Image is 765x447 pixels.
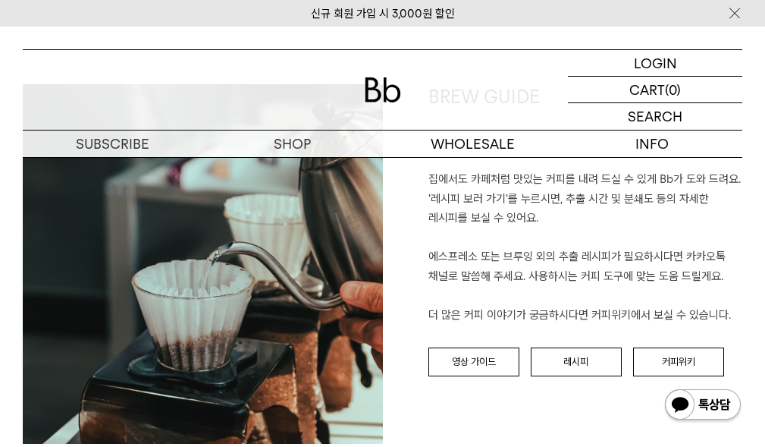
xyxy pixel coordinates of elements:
[665,77,681,102] p: (0)
[634,50,677,76] p: LOGIN
[633,348,724,376] a: 커피위키
[563,131,742,157] p: INFO
[23,131,202,157] a: SUBSCRIBE
[629,77,665,102] p: CART
[568,50,742,77] a: LOGIN
[531,348,622,376] a: 레시피
[311,7,455,20] a: 신규 회원 가입 시 3,000원 할인
[628,103,682,130] p: SEARCH
[428,170,743,325] p: 집에서도 카페처럼 맛있는 커피를 내려 드실 ﻿수 있게 Bb가 도와 드려요. '레시피 보러 가기'를 누르시면, 추출 시간 및 분쇄도 등의 자세한 레시피를 보실 수 있어요. 에스...
[202,131,382,157] a: SHOP
[428,348,519,376] a: 영상 가이드
[568,77,742,103] a: CART (0)
[23,84,383,445] img: a9080350f8f7d047e248a4ae6390d20f_153235.jpg
[365,77,401,102] img: 로고
[663,388,742,424] img: 카카오톡 채널 1:1 채팅 버튼
[383,131,563,157] p: WHOLESALE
